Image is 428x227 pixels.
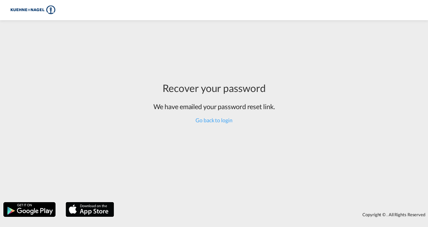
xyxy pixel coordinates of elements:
[195,117,232,123] a: Go back to login
[3,201,56,218] img: google.png
[65,201,115,218] img: apple.png
[153,81,275,95] div: Recover your password
[117,209,428,220] div: Copyright © . All Rights Reserved
[153,102,275,111] h2: We have emailed your password reset link.
[10,3,56,18] img: 36441310f41511efafde313da40ec4a4.png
